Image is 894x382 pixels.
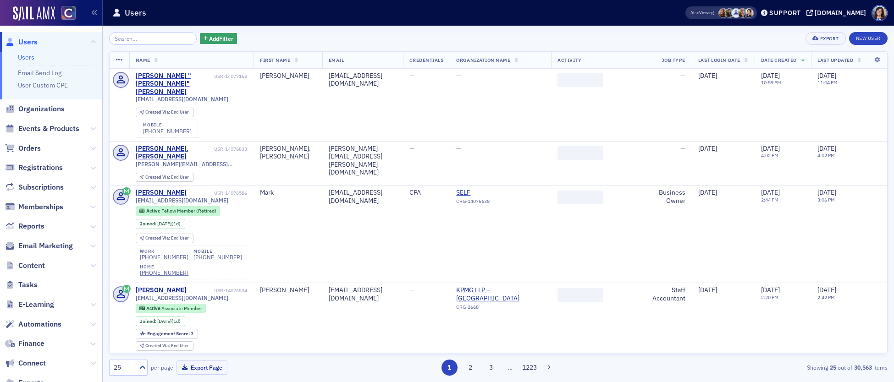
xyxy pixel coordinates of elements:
div: ORG-2668 [456,304,545,313]
a: Content [5,261,45,271]
span: Date Created [761,57,797,63]
button: Export Page [177,360,227,375]
a: [PHONE_NUMBER] [140,254,188,261]
div: ORG-14076638 [456,198,540,207]
span: Engagement Score : [147,330,191,337]
a: Finance [5,338,44,349]
a: Users [18,53,34,61]
span: — [680,144,685,153]
div: Business Owner [650,189,685,205]
span: Associate Member [161,305,202,311]
a: User Custom CPE [18,81,68,89]
div: [PERSON_NAME].[PERSON_NAME] [260,145,315,161]
span: Created Via : [145,174,171,180]
time: 10:59 PM [761,79,781,86]
button: 2 [462,360,478,376]
span: Last Updated [817,57,853,63]
span: — [409,286,414,294]
button: 1 [441,360,458,376]
time: 2:20 PM [761,294,778,300]
span: Activity [557,57,581,63]
a: Reports [5,221,44,231]
a: Automations [5,319,61,329]
span: Joined : [140,318,157,324]
span: [DATE] [761,286,780,294]
span: [DATE] [817,144,836,153]
div: [EMAIL_ADDRESS][DOMAIN_NAME] [329,189,397,205]
span: Events & Products [18,124,79,134]
a: Users [5,37,38,47]
time: 11:04 PM [817,79,838,86]
button: AddFilter [200,33,237,44]
div: Created Via: End User [136,234,193,243]
a: [PHONE_NUMBER] [143,128,192,135]
span: ‌ [557,73,603,87]
span: [DATE] [157,318,171,324]
a: Connect [5,358,46,368]
span: Active [146,305,161,311]
span: Fellow Member (Retired) [161,207,216,214]
button: [DOMAIN_NAME] [806,10,869,16]
time: 2:44 PM [761,196,778,203]
div: [EMAIL_ADDRESS][DOMAIN_NAME] [329,286,397,302]
a: [PERSON_NAME] "[PERSON_NAME]" [PERSON_NAME] [136,72,213,96]
div: Active: Active: Fellow Member (Retired) [136,206,221,215]
a: Orders [5,143,41,153]
span: Email [329,57,344,63]
span: — [680,71,685,80]
span: [PERSON_NAME][EMAIL_ADDRESS][PERSON_NAME][DOMAIN_NAME] [136,161,248,168]
a: KPMG LLP – [GEOGRAPHIC_DATA] [456,286,545,302]
span: — [456,71,461,80]
img: SailAMX [13,6,55,21]
time: 3:06 PM [817,196,835,203]
div: Export [820,36,839,41]
div: USR-14077168 [214,73,247,79]
span: [DATE] [817,188,836,196]
div: Staff Accountant [650,286,685,302]
a: [PHONE_NUMBER] [140,269,188,276]
a: [PHONE_NUMBER] [193,254,242,261]
span: [EMAIL_ADDRESS][DOMAIN_NAME] [136,295,228,301]
span: [DATE] [761,144,780,153]
strong: 25 [828,363,838,371]
span: Reports [18,221,44,231]
a: Registrations [5,163,63,173]
span: [DATE] [817,286,836,294]
span: Content [18,261,45,271]
div: Joined: 2025-10-13 00:00:00 [136,316,185,326]
span: [DATE] [698,188,717,196]
span: Finance [18,338,44,349]
span: [DATE] [157,220,171,227]
a: [PERSON_NAME].[PERSON_NAME] [136,145,213,161]
span: — [409,71,414,80]
span: Joined : [140,221,157,227]
span: Automations [18,319,61,329]
div: [PERSON_NAME] [260,72,315,80]
span: ‌ [557,191,603,204]
a: Email Send Log [18,69,61,77]
span: Registrations [18,163,63,173]
span: Name [136,57,150,63]
span: Profile [872,5,888,21]
span: SELF [456,189,540,197]
strong: 30,563 [852,363,873,371]
div: [EMAIL_ADDRESS][DOMAIN_NAME] [329,72,397,88]
a: View Homepage [55,6,76,22]
div: Joined: 2025-10-13 00:00:00 [136,219,185,229]
h1: Users [125,7,146,18]
label: per page [151,363,173,371]
span: Email Marketing [18,241,73,251]
span: [EMAIL_ADDRESS][DOMAIN_NAME] [136,197,228,204]
time: 4:02 PM [761,152,778,158]
span: ‌ [557,288,603,302]
div: USR-14076833 [214,146,247,152]
span: Credentials [409,57,444,63]
span: Viewing [690,10,714,16]
a: Memberships [5,202,63,212]
div: mobile [143,122,192,128]
span: Last Login Date [698,57,740,63]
